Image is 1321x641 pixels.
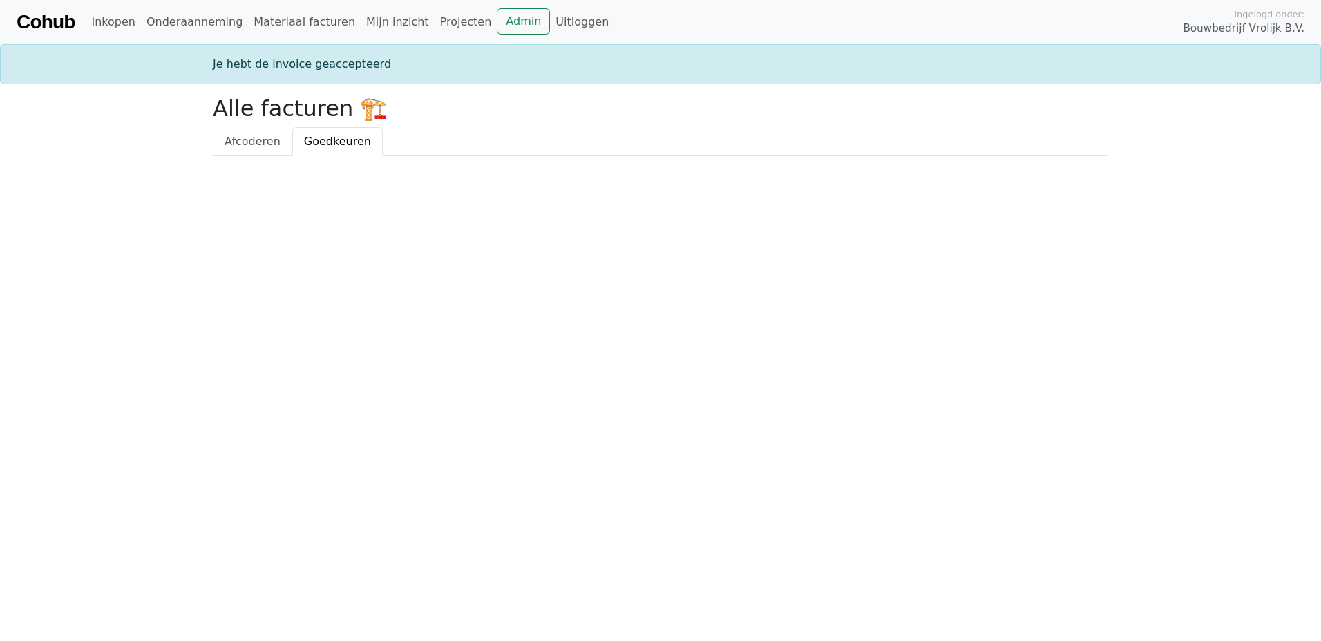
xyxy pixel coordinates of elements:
[248,8,361,36] a: Materiaal facturen
[205,56,1116,73] div: Je hebt de invoice geaccepteerd
[550,8,614,36] a: Uitloggen
[141,8,248,36] a: Onderaanneming
[86,8,140,36] a: Inkopen
[17,6,75,39] a: Cohub
[497,8,550,35] a: Admin
[213,95,1108,122] h2: Alle facturen 🏗️
[1234,8,1304,21] span: Ingelogd onder:
[292,127,383,156] a: Goedkeuren
[1183,21,1304,37] span: Bouwbedrijf Vrolijk B.V.
[361,8,435,36] a: Mijn inzicht
[304,135,371,148] span: Goedkeuren
[225,135,281,148] span: Afcoderen
[435,8,497,36] a: Projecten
[213,127,292,156] a: Afcoderen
